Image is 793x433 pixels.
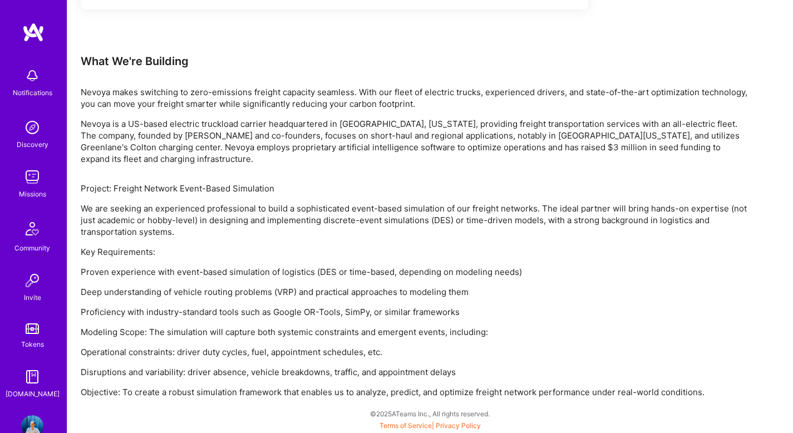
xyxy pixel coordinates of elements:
[14,242,50,254] div: Community
[21,166,43,188] img: teamwork
[13,87,52,99] div: Notifications
[21,65,43,87] img: bell
[81,118,748,165] p: Nevoya is a US-based electric truckload carrier headquartered in [GEOGRAPHIC_DATA], [US_STATE], p...
[81,266,748,278] p: Proven experience with event-based simulation of logistics (DES or time-based, depending on model...
[81,346,748,358] p: Operational constraints: driver duty cycles, fuel, appointment schedules, etc.
[436,421,481,430] a: Privacy Policy
[21,366,43,388] img: guide book
[380,421,481,430] span: |
[81,246,748,258] p: Key Requirements:
[67,400,793,427] div: © 2025 ATeams Inc., All rights reserved.
[81,54,748,68] div: What We're Building
[81,326,748,338] p: Modeling Scope: The simulation will capture both systemic constraints and emergent events, includ...
[81,203,748,238] p: We are seeking an experienced professional to build a sophisticated event-based simulation of our...
[380,421,432,430] a: Terms of Service
[6,388,60,400] div: [DOMAIN_NAME]
[21,269,43,292] img: Invite
[81,366,748,378] p: Disruptions and variability: driver absence, vehicle breakdowns, traffic, and appointment delays
[26,323,39,334] img: tokens
[81,286,748,298] p: Deep understanding of vehicle routing problems (VRP) and practical approaches to modeling them
[17,139,48,150] div: Discovery
[81,306,748,318] p: Proficiency with industry-standard tools such as Google OR-Tools, SimPy, or similar frameworks
[81,386,748,398] p: Objective: To create a robust simulation framework that enables us to analyze, predict, and optim...
[21,116,43,139] img: discovery
[81,86,748,110] p: Nevoya makes switching to zero-emissions freight capacity seamless. With our fleet of electric tr...
[22,22,45,42] img: logo
[81,183,748,194] p: Project: Freight Network Event-Based Simulation
[21,338,44,350] div: Tokens
[19,215,46,242] img: Community
[19,188,46,200] div: Missions
[24,292,41,303] div: Invite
